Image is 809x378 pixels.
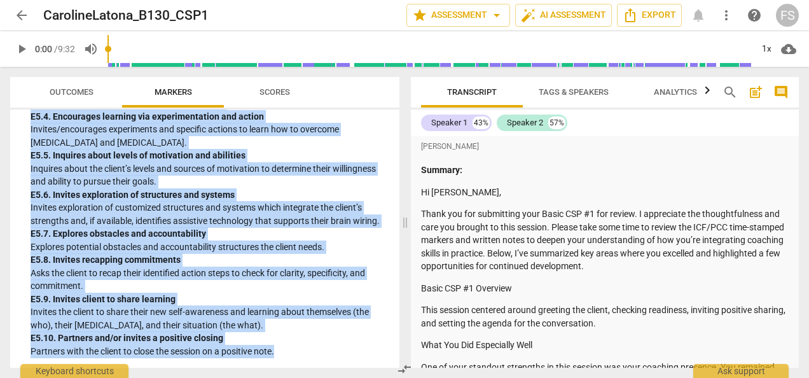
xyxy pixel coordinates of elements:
[539,87,609,97] span: Tags & Speakers
[31,241,389,254] p: Explores potential obstacles and accountability structures the client needs.
[31,188,389,202] div: E5. 6. Invites exploration of structures and systems
[617,4,682,27] button: Export
[31,149,389,162] div: E5. 5. Inquires about levels of motivation and abilities
[473,116,490,129] div: 43%
[743,4,766,27] a: Help
[421,165,462,175] strong: Summary:
[748,85,763,100] span: post_add
[20,364,128,378] div: Keyboard shortcuts
[31,305,389,332] p: Invites the client to share their new self-awareness and learning about themselves (the who), the...
[31,293,389,306] div: E5. 9. Invites client to share learning
[14,8,29,23] span: arrow_back
[31,201,389,227] p: Invites exploration of customized structures and systems which integrate the client’s strengths a...
[623,8,676,23] span: Export
[693,364,789,378] div: Ask support
[421,141,479,152] span: [PERSON_NAME]
[35,44,52,54] span: 0:00
[50,87,93,97] span: Outcomes
[397,361,412,377] span: compare_arrows
[776,4,799,27] button: FS
[507,116,543,129] div: Speaker 2
[259,87,290,97] span: Scores
[745,82,766,102] button: Add summary
[421,304,789,330] p: This session centered around greeting the client, checking readiness, inviting positive sharing, ...
[412,8,504,23] span: Assessment
[43,8,209,24] h2: CarolineLatona_B130_CSP1
[654,87,697,97] span: Analytics
[548,116,565,129] div: 57%
[14,41,29,57] span: play_arrow
[489,8,504,23] span: arrow_drop_down
[31,110,389,123] div: E5. 4. Encourages learning via experimentation and action
[719,8,734,23] span: more_vert
[421,339,789,352] p: What You Did Especially Well
[515,4,612,27] button: AI Assessment
[31,123,389,149] p: Invites/encourages experiments and specific actions to learn how to overcome [MEDICAL_DATA] and [...
[747,8,762,23] span: help
[31,332,389,345] div: E5. 10. Partners and/or invites a positive closing
[155,87,192,97] span: Markers
[521,8,536,23] span: auto_fix_high
[31,227,389,241] div: E5. 7. Explores obstacles and accountability
[31,253,389,267] div: E5. 8. Invites recapping commitments
[781,41,796,57] span: cloud_download
[421,207,789,273] p: Thank you for submitting your Basic CSP #1 for review. I appreciate the thoughtfulness and care y...
[771,82,791,102] button: Show/Hide comments
[421,186,789,199] p: Hi [PERSON_NAME],
[773,85,789,100] span: comment
[406,4,510,27] button: Assessment
[31,162,389,188] p: Inquires about the client’s levels and sources of motivation to determine their willingness and a...
[723,85,738,100] span: search
[412,8,427,23] span: star
[521,8,606,23] span: AI Assessment
[31,345,389,358] p: Partners with the client to close the session on a positive note.
[754,39,778,59] div: 1x
[80,38,102,60] button: Volume
[83,41,99,57] span: volume_up
[31,267,389,293] p: Asks the client to recap their identified action steps to check for clarity, specificity, and com...
[431,116,467,129] div: Speaker 1
[447,87,497,97] span: Transcript
[54,44,75,54] span: / 9:32
[421,282,789,295] p: Basic CSP #1 Overview
[720,82,740,102] button: Search
[10,38,33,60] button: Play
